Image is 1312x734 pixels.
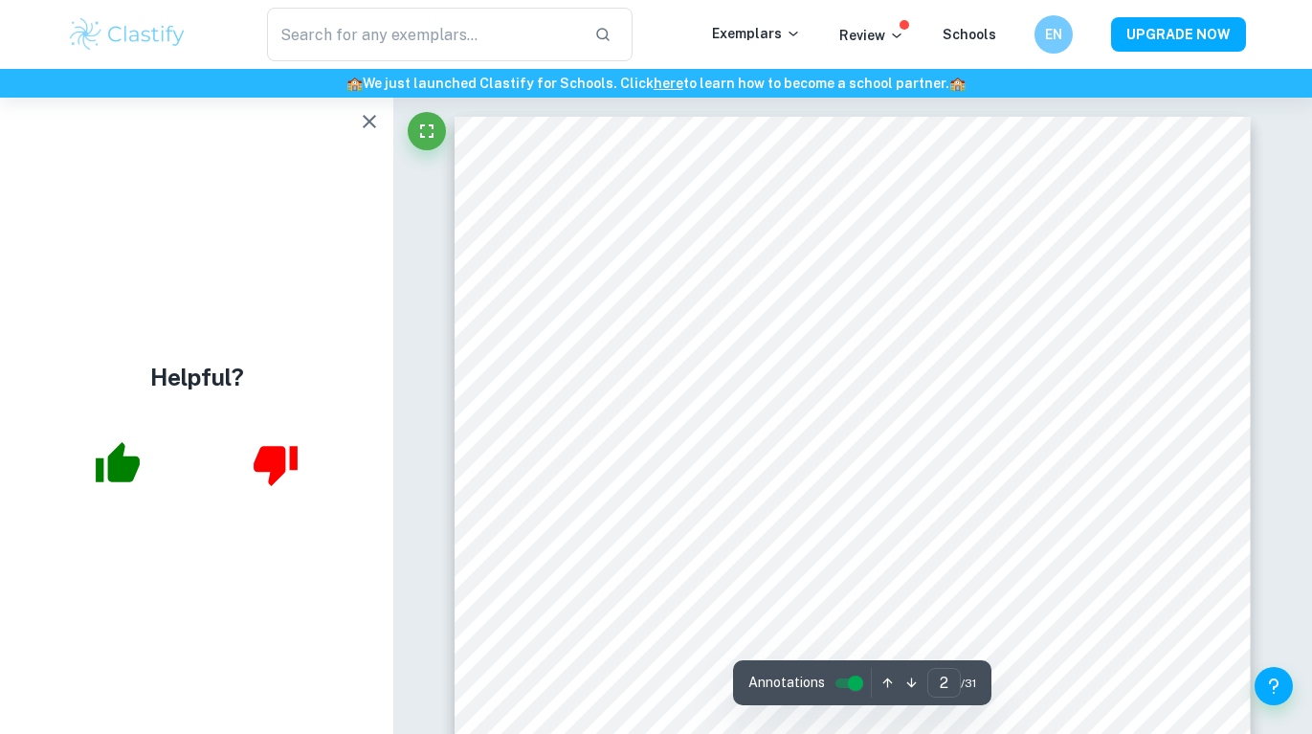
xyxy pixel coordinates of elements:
span: 🏫 [949,76,966,91]
button: Help and Feedback [1255,667,1293,705]
img: Clastify logo [67,15,189,54]
a: here [654,76,683,91]
h4: Helpful? [150,360,244,394]
p: Exemplars [712,23,801,44]
h6: EN [1042,24,1064,45]
span: / 31 [961,675,976,692]
button: UPGRADE NOW [1111,17,1246,52]
button: EN [1034,15,1073,54]
a: Schools [943,27,996,42]
h6: We just launched Clastify for Schools. Click to learn how to become a school partner. [4,73,1308,94]
span: Annotations [748,673,825,693]
input: Search for any exemplars... [267,8,580,61]
span: 🏫 [346,76,363,91]
button: Fullscreen [408,112,446,150]
p: Review [839,25,904,46]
